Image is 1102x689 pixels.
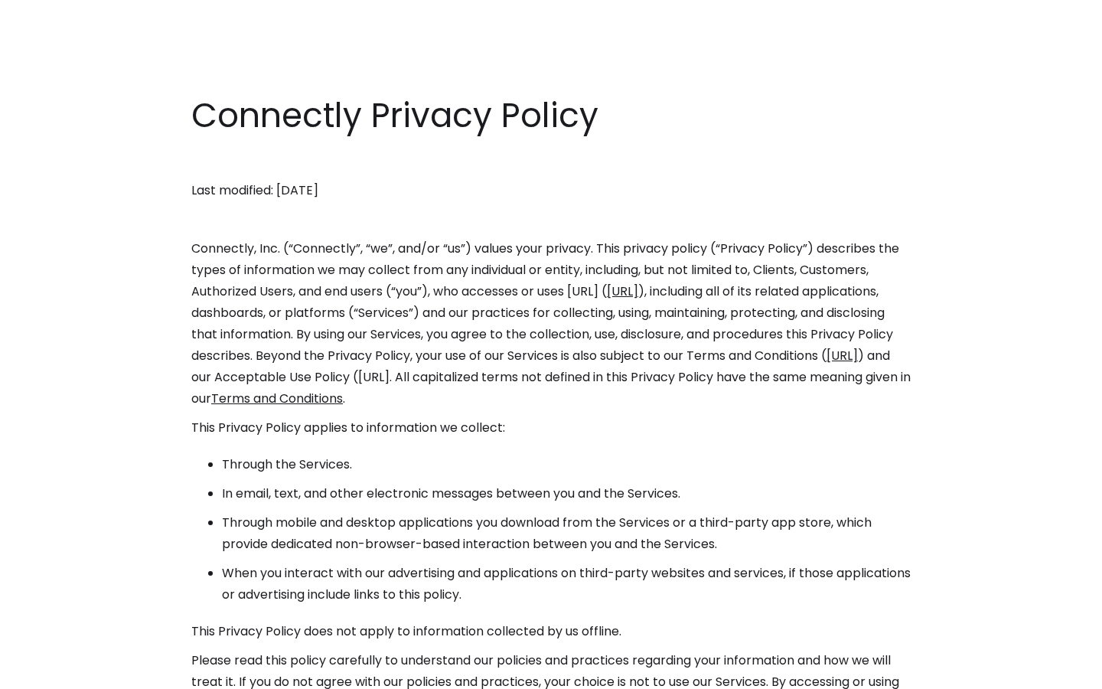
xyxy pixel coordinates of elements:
[222,483,911,505] li: In email, text, and other electronic messages between you and the Services.
[191,417,911,439] p: This Privacy Policy applies to information we collect:
[191,151,911,172] p: ‍
[222,454,911,475] li: Through the Services.
[191,180,911,201] p: Last modified: [DATE]
[15,661,92,684] aside: Language selected: English
[191,238,911,410] p: Connectly, Inc. (“Connectly”, “we”, and/or “us”) values your privacy. This privacy policy (“Priva...
[211,390,343,407] a: Terms and Conditions
[31,662,92,684] ul: Language list
[191,621,911,642] p: This Privacy Policy does not apply to information collected by us offline.
[222,563,911,606] li: When you interact with our advertising and applications on third-party websites and services, if ...
[607,282,638,300] a: [URL]
[191,209,911,230] p: ‍
[826,347,858,364] a: [URL]
[222,512,911,555] li: Through mobile and desktop applications you download from the Services or a third-party app store...
[191,92,911,139] h1: Connectly Privacy Policy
